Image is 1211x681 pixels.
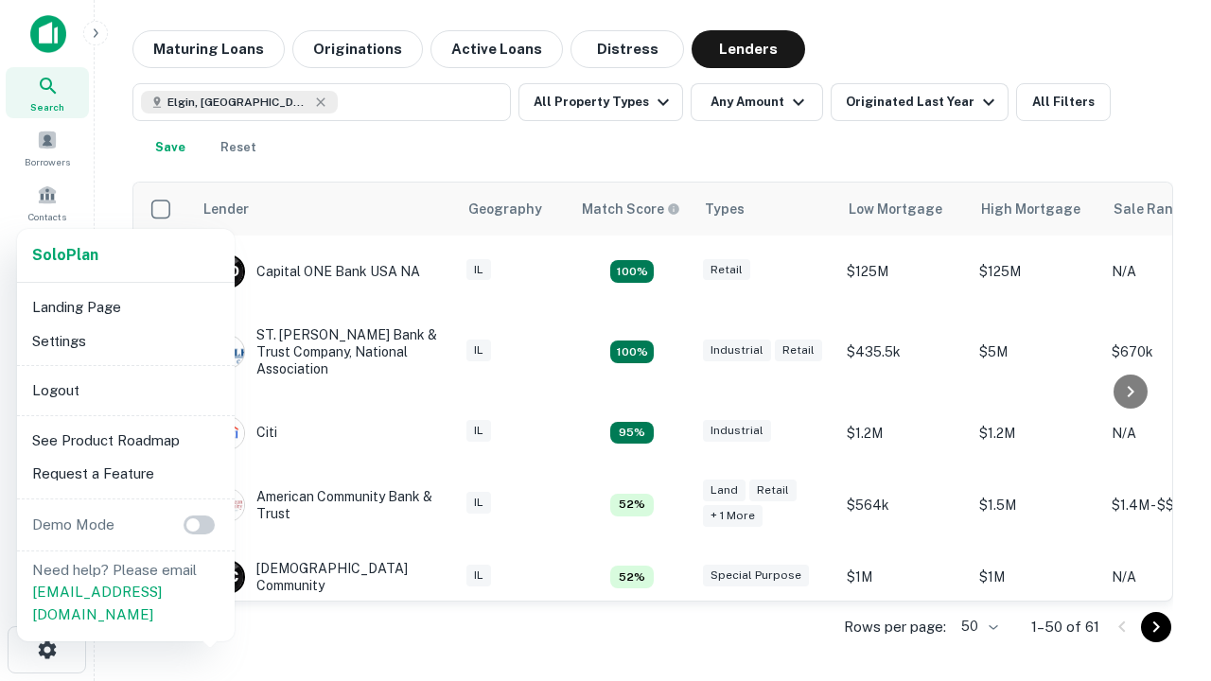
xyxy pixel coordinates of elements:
[25,514,122,536] p: Demo Mode
[32,559,219,626] p: Need help? Please email
[25,457,227,491] li: Request a Feature
[25,374,227,408] li: Logout
[25,324,227,358] li: Settings
[25,290,227,324] li: Landing Page
[32,246,98,264] strong: Solo Plan
[32,244,98,267] a: SoloPlan
[32,584,162,622] a: [EMAIL_ADDRESS][DOMAIN_NAME]
[1116,530,1211,620] iframe: Chat Widget
[25,424,227,458] li: See Product Roadmap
